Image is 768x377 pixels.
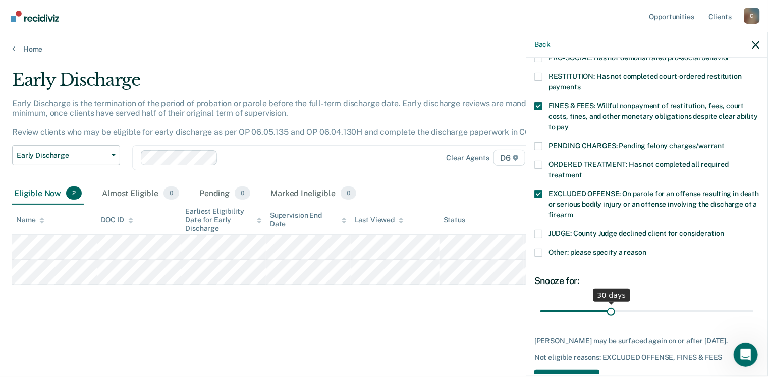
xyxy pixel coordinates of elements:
span: 0 [235,186,250,200]
div: 30 days [593,289,630,302]
div: Almost Eligible [100,182,181,205]
div: Snooze for: [534,275,759,287]
span: EXCLUDED OFFENSE: On parole for an offense resulting in death or serious bodily injury or an offe... [548,190,759,219]
span: RESTITUTION: Has not completed court-ordered restitution payments [548,72,742,91]
div: DOC ID [101,216,133,224]
button: Profile dropdown button [744,8,760,24]
span: PRO-SOCIAL: Has not demonstrated pro-social behavior [548,54,730,62]
img: Recidiviz [11,11,59,22]
span: FINES & FEES: Willful nonpayment of restitution, fees, court costs, fines, and other monetary obl... [548,102,758,131]
div: Early Discharge [12,70,588,99]
a: Home [12,44,756,54]
div: [PERSON_NAME] may be surfaced again on or after [DATE]. [534,337,759,345]
div: Marked Ineligible [268,182,358,205]
p: Early Discharge is the termination of the period of probation or parole before the full-term disc... [12,99,555,137]
div: C [744,8,760,24]
span: D6 [493,150,525,166]
span: JUDGE: County Judge declined client for consideration [548,229,725,238]
span: PENDING CHARGES: Pending felony charges/warrant [548,142,725,150]
div: Eligible Now [12,182,84,205]
div: Earliest Eligibility Date for Early Discharge [185,207,262,232]
div: Not eligible reasons: EXCLUDED OFFENSE, FINES & FEES [534,353,759,362]
span: ORDERED TREATMENT: Has not completed all required treatment [548,160,729,179]
span: 0 [341,186,356,200]
span: 2 [66,186,82,200]
div: Supervision End Date [270,211,347,228]
button: Back [534,40,551,49]
div: Last Viewed [355,216,404,224]
span: Early Discharge [17,151,107,160]
div: Pending [197,182,252,205]
iframe: Intercom live chat [734,343,758,367]
span: 0 [163,186,179,200]
div: Status [444,216,465,224]
div: Clear agents [447,154,489,162]
span: Other: please specify a reason [548,248,646,256]
div: Name [16,216,44,224]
